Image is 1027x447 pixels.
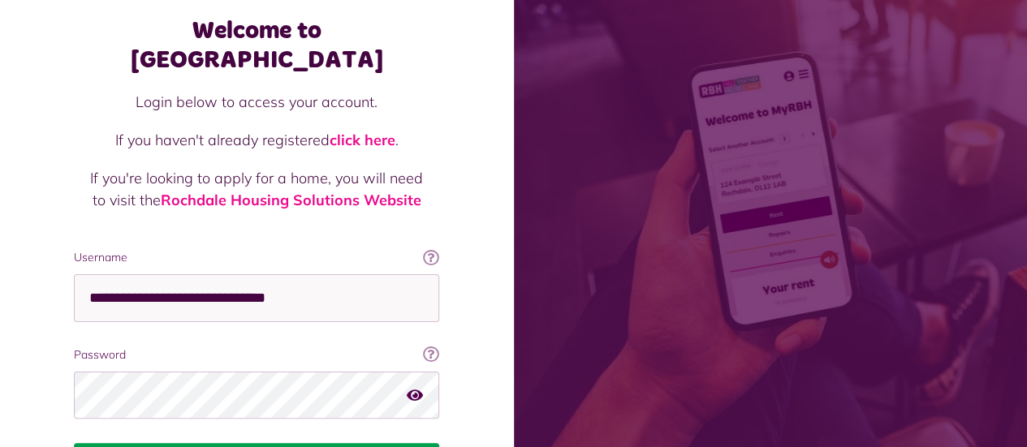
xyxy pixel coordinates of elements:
a: click here [330,131,395,149]
h1: Welcome to [GEOGRAPHIC_DATA] [74,16,439,75]
a: Rochdale Housing Solutions Website [161,191,421,209]
label: Username [74,249,439,266]
p: If you haven't already registered . [90,129,423,151]
p: If you're looking to apply for a home, you will need to visit the [90,167,423,211]
p: Login below to access your account. [90,91,423,113]
label: Password [74,346,439,363]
